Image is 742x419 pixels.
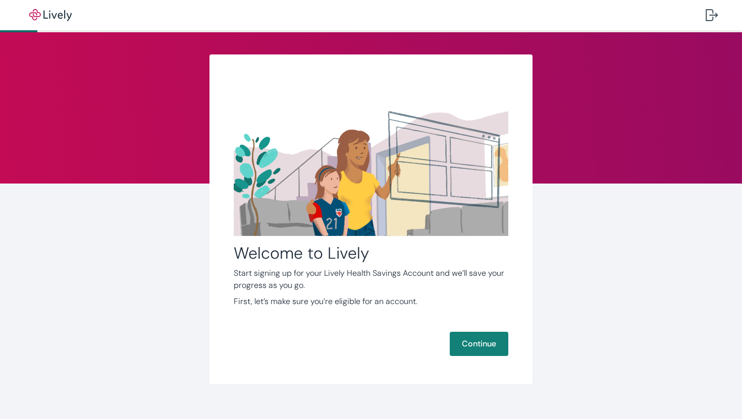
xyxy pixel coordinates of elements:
button: Continue [450,332,508,356]
p: Start signing up for your Lively Health Savings Account and we’ll save your progress as you go. [234,267,508,291]
button: Log out [698,3,726,27]
h2: Welcome to Lively [234,243,508,263]
img: Lively [22,9,79,21]
p: First, let’s make sure you’re eligible for an account. [234,295,508,308]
